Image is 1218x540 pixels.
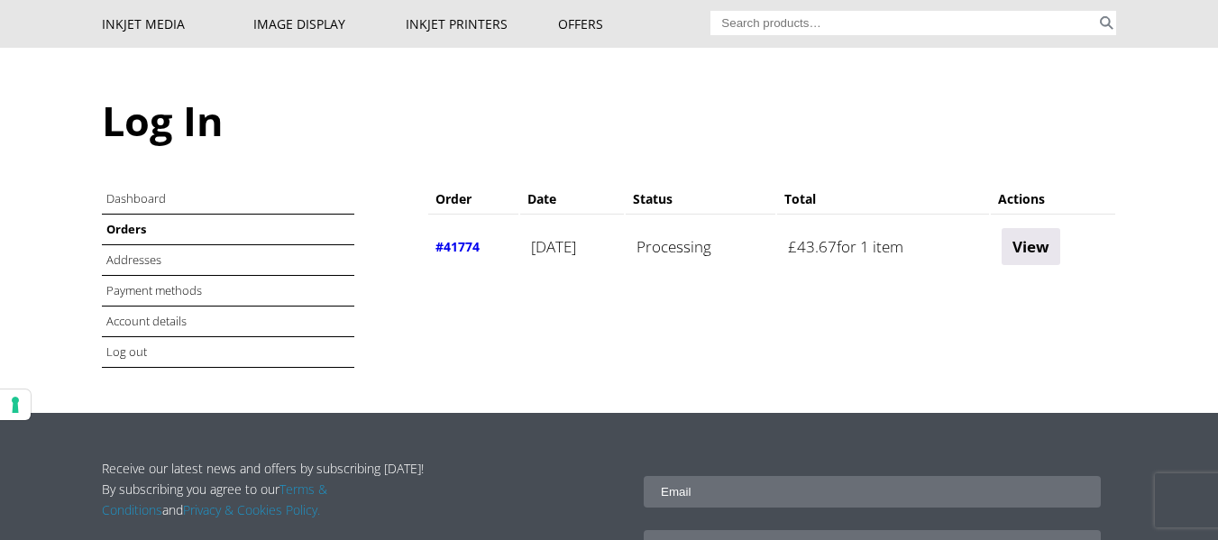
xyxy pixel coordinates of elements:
span: Total [784,190,816,207]
time: [DATE] [531,236,576,257]
span: 43.67 [788,236,837,257]
span: £ [788,236,797,257]
a: Dashboard [106,190,166,206]
h1: Log In [102,93,1117,148]
span: Actions [998,190,1045,207]
nav: Account pages [102,184,407,368]
span: Status [633,190,673,207]
a: View order 41774 [1002,228,1060,265]
td: Processing [626,214,775,279]
span: Date [527,190,556,207]
input: Search products… [710,11,1096,35]
p: Receive our latest news and offers by subscribing [DATE]! By subscribing you agree to our and [102,458,434,520]
a: View order number 41774 [435,238,480,255]
button: Search [1096,11,1117,35]
a: Account details [106,313,187,329]
span: Order [435,190,472,207]
a: Log out [106,343,147,360]
td: for 1 item [777,214,989,279]
a: Privacy & Cookies Policy. [183,501,320,518]
a: Payment methods [106,282,202,298]
a: Addresses [106,252,161,268]
input: Email [644,476,1101,508]
a: Orders [106,221,146,237]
